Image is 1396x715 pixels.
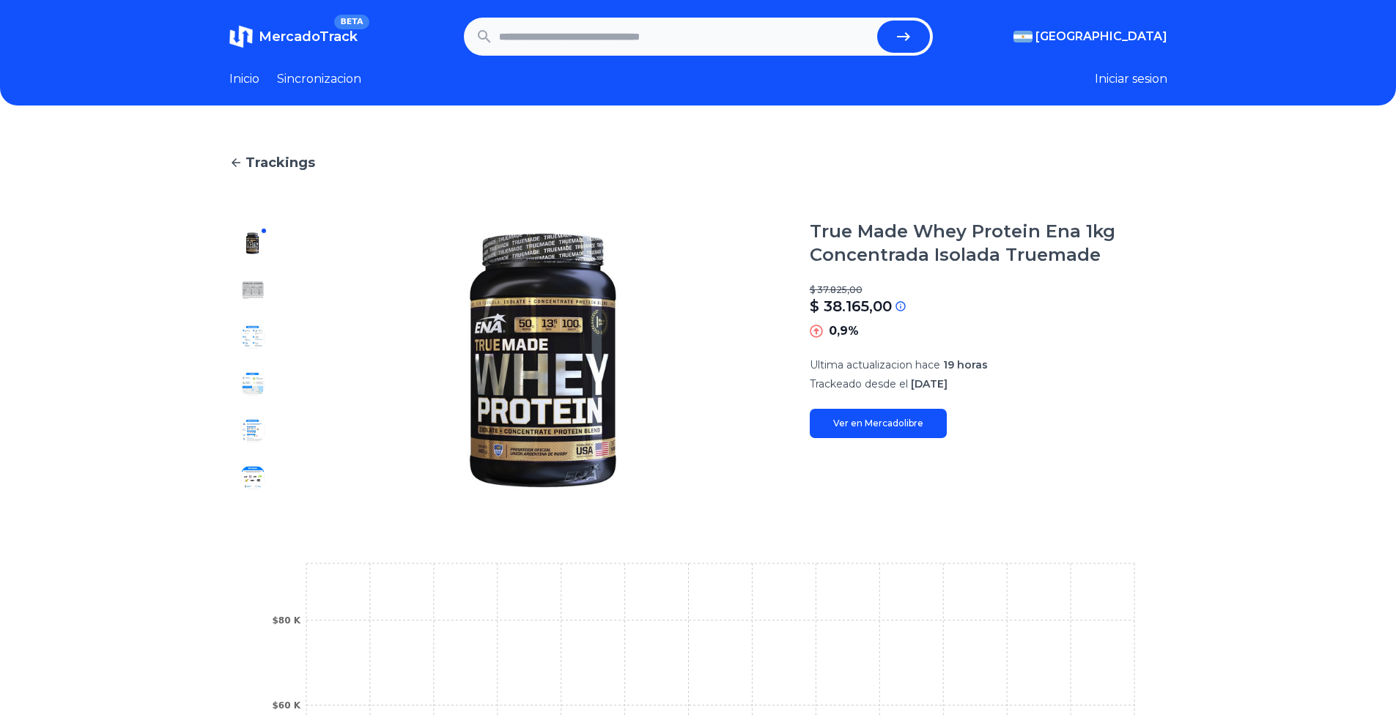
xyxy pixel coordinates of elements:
a: Sincronizacion [277,70,361,88]
img: True Made Whey Protein Ena 1kg Concentrada Isolada Truemade [241,466,265,489]
button: [GEOGRAPHIC_DATA] [1013,28,1167,45]
tspan: $80 K [272,615,300,626]
span: Trackeado desde el [810,377,908,390]
span: [GEOGRAPHIC_DATA] [1035,28,1167,45]
img: True Made Whey Protein Ena 1kg Concentrada Isolada Truemade [241,372,265,396]
tspan: $60 K [272,700,300,711]
a: Trackings [229,152,1167,173]
img: Argentina [1013,31,1033,42]
img: True Made Whey Protein Ena 1kg Concentrada Isolada Truemade [241,278,265,302]
button: Iniciar sesion [1095,70,1167,88]
a: MercadoTrackBETA [229,25,358,48]
span: [DATE] [911,377,948,390]
span: Ultima actualizacion hace [810,358,940,371]
h1: True Made Whey Protein Ena 1kg Concentrada Isolada Truemade [810,220,1167,267]
img: True Made Whey Protein Ena 1kg Concentrada Isolada Truemade [241,325,265,349]
img: True Made Whey Protein Ena 1kg Concentrada Isolada Truemade [241,231,265,255]
span: Trackings [245,152,315,173]
img: True Made Whey Protein Ena 1kg Concentrada Isolada Truemade [306,220,780,501]
p: $ 37.825,00 [810,284,1167,296]
span: 19 horas [943,358,988,371]
a: Ver en Mercadolibre [810,409,947,438]
span: BETA [334,15,369,29]
span: MercadoTrack [259,29,358,45]
p: 0,9% [829,322,859,340]
img: MercadoTrack [229,25,253,48]
p: $ 38.165,00 [810,296,892,316]
img: True Made Whey Protein Ena 1kg Concentrada Isolada Truemade [241,419,265,442]
a: Inicio [229,70,259,88]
